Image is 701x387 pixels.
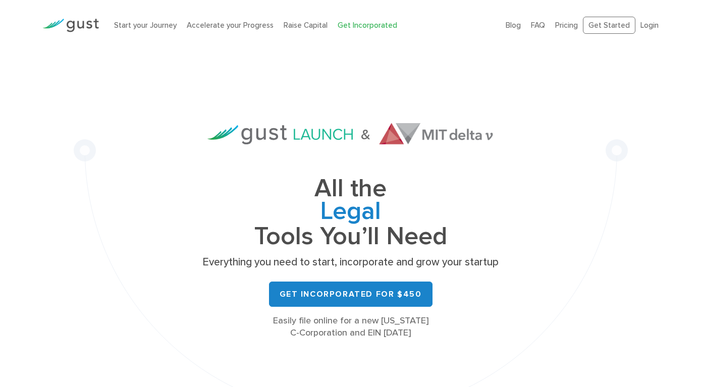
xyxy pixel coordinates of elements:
[555,21,578,30] a: Pricing
[640,21,659,30] a: Login
[583,17,635,34] a: Get Started
[199,255,502,269] p: Everything you need to start, incorporate and grow your startup
[361,129,370,141] span: &
[531,21,545,30] a: FAQ
[506,21,521,30] a: Blog
[269,282,433,307] a: Get Incorporated for $450
[284,21,328,30] a: Raise Capital
[199,177,502,248] h1: All the Tools You’ll Need
[199,200,502,225] span: Legal
[338,21,397,30] a: Get Incorporated
[42,19,99,32] img: Gust Logo
[199,315,502,339] div: Easily file online for a new [US_STATE] C-Corporation and EIN [DATE]
[114,21,177,30] a: Start your Journey
[187,21,274,30] a: Accelerate your Progress
[207,125,353,144] img: Gust Launch Logo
